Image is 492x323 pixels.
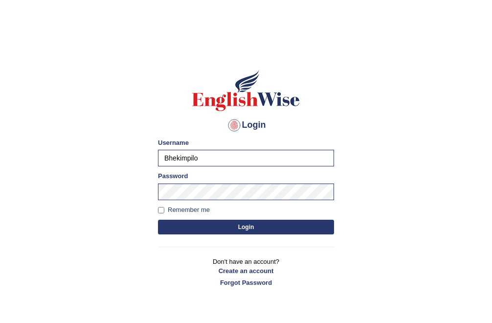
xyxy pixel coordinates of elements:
label: Remember me [158,205,210,215]
p: Don't have an account? [158,257,334,287]
h4: Login [158,117,334,133]
img: Logo of English Wise sign in for intelligent practice with AI [190,69,302,113]
label: Password [158,171,188,181]
a: Forgot Password [158,278,334,287]
button: Login [158,220,334,234]
input: Remember me [158,207,164,213]
a: Create an account [158,266,334,276]
label: Username [158,138,189,147]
